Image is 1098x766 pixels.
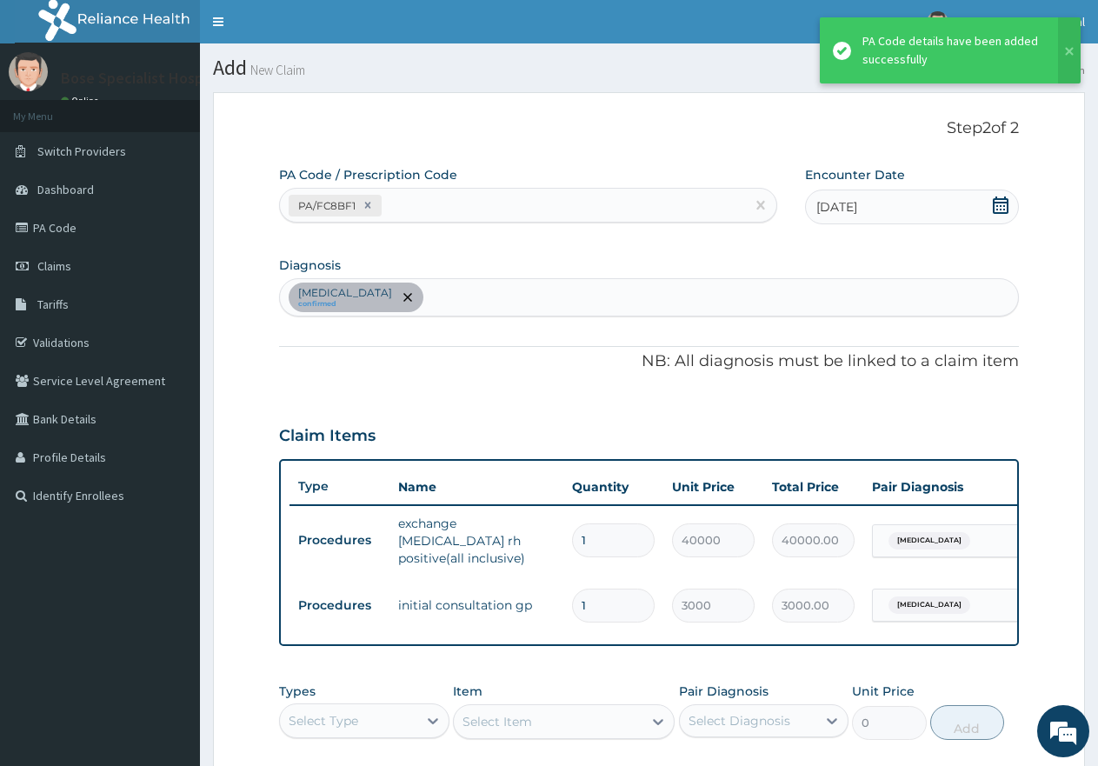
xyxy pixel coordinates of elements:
div: PA/FC8BF1 [293,196,358,216]
td: initial consultation gp [389,588,563,623]
div: Select Type [289,712,358,729]
th: Pair Diagnosis [863,470,1055,504]
div: PA Code details have been added successfully [862,32,1041,69]
th: Unit Price [663,470,763,504]
span: remove selection option [400,290,416,305]
p: [MEDICAL_DATA] [298,286,392,300]
div: Chat with us now [90,97,292,120]
h1: Add [213,57,1085,79]
th: Quantity [563,470,663,504]
p: Bose Specialist Hospital [61,70,226,86]
span: Bose Specialist Hospital [959,14,1085,30]
p: Step 2 of 2 [279,119,1019,138]
button: Add [930,705,1004,740]
small: confirmed [298,300,392,309]
label: Types [279,684,316,699]
span: Switch Providers [37,143,126,159]
h3: Claim Items [279,427,376,446]
td: Procedures [289,524,389,556]
label: Unit Price [852,683,915,700]
div: Minimize live chat window [285,9,327,50]
a: Online [61,95,103,107]
img: d_794563401_company_1708531726252_794563401 [32,87,70,130]
label: Item [453,683,482,700]
img: User Image [927,11,948,33]
img: User Image [9,52,48,91]
span: [MEDICAL_DATA] [888,596,970,614]
th: Type [289,470,389,503]
span: [DATE] [816,198,857,216]
td: Procedures [289,589,389,622]
th: Total Price [763,470,863,504]
div: Select Diagnosis [689,712,790,729]
label: Encounter Date [805,166,905,183]
span: Tariffs [37,296,69,312]
small: New Claim [247,63,305,77]
span: We're online! [101,219,240,395]
th: Name [389,470,563,504]
label: Diagnosis [279,256,341,274]
p: NB: All diagnosis must be linked to a claim item [279,350,1019,373]
span: Dashboard [37,182,94,197]
td: exchange [MEDICAL_DATA] rh positive(all inclusive) [389,506,563,576]
label: PA Code / Prescription Code [279,166,457,183]
label: Pair Diagnosis [679,683,769,700]
span: Claims [37,258,71,274]
span: [MEDICAL_DATA] [888,532,970,550]
textarea: Type your message and hit 'Enter' [9,475,331,536]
